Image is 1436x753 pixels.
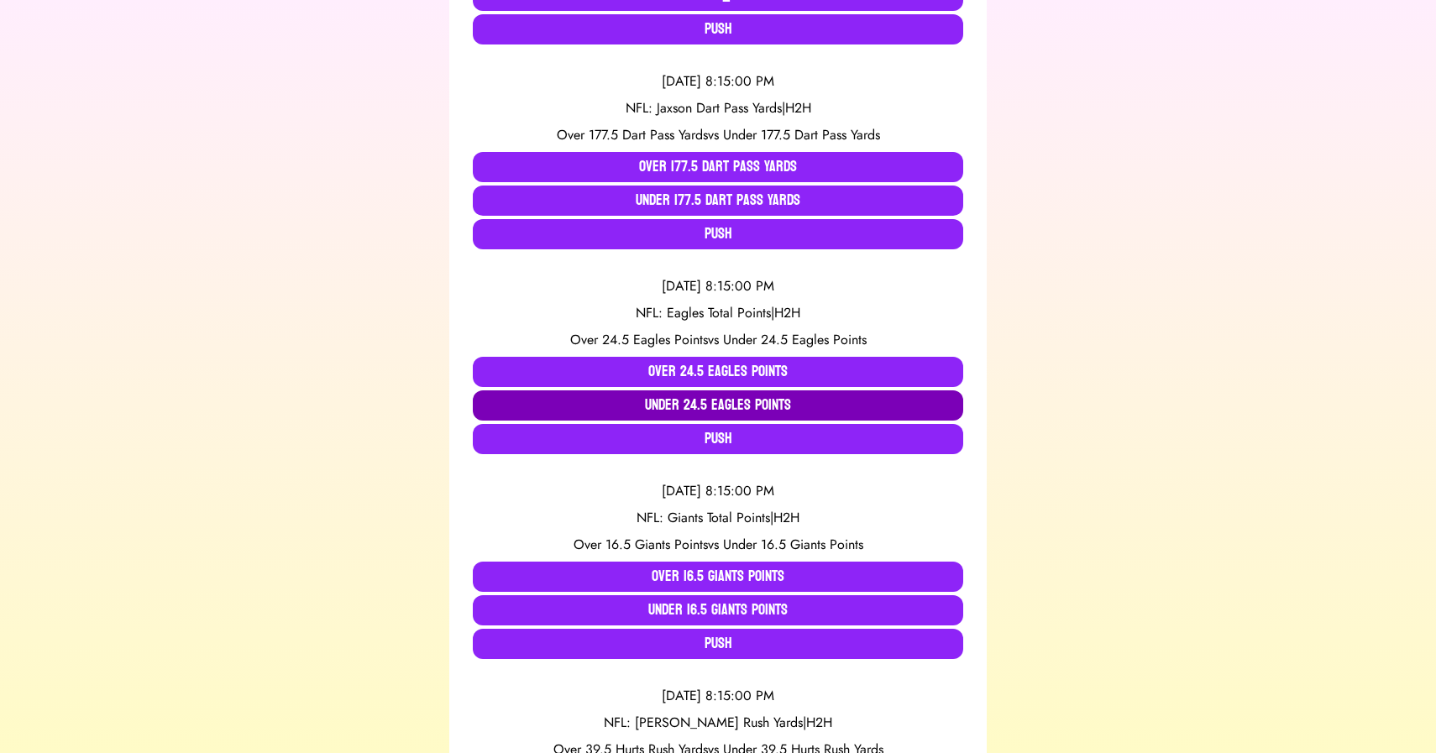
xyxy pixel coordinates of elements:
div: [DATE] 8:15:00 PM [473,276,963,296]
button: Under 24.5 Eagles Points [473,390,963,421]
div: NFL: Eagles Total Points | H2H [473,303,963,323]
button: Over 24.5 Eagles Points [473,357,963,387]
div: NFL: [PERSON_NAME] Rush Yards | H2H [473,713,963,733]
button: Push [473,424,963,454]
div: vs [473,125,963,145]
div: NFL: Giants Total Points | H2H [473,508,963,528]
span: Under 24.5 Eagles Points [723,330,867,349]
span: Over 177.5 Dart Pass Yards [557,125,708,144]
div: [DATE] 8:15:00 PM [473,686,963,706]
button: Under 16.5 Giants Points [473,595,963,625]
span: Over 24.5 Eagles Points [570,330,708,349]
span: Over 16.5 Giants Points [574,535,708,554]
button: Push [473,629,963,659]
span: Under 16.5 Giants Points [723,535,863,554]
div: NFL: Jaxson Dart Pass Yards | H2H [473,98,963,118]
button: Under 177.5 Dart Pass Yards [473,186,963,216]
span: Under 177.5 Dart Pass Yards [723,125,880,144]
button: Over 16.5 Giants Points [473,562,963,592]
button: Over 177.5 Dart Pass Yards [473,152,963,182]
div: [DATE] 8:15:00 PM [473,71,963,92]
button: Push [473,14,963,44]
div: vs [473,535,963,555]
div: vs [473,330,963,350]
div: [DATE] 8:15:00 PM [473,481,963,501]
button: Push [473,219,963,249]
